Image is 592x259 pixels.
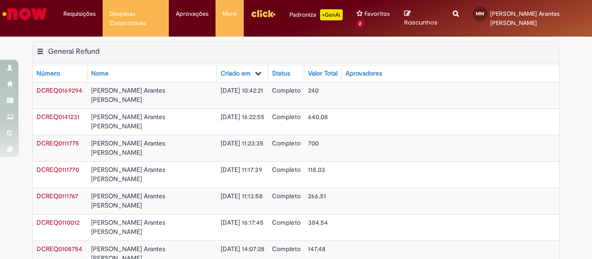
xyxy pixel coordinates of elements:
span: Favoritos [364,9,390,19]
span: 2 [357,20,364,28]
a: Abrir Registro: DCREQ0111775 [37,139,79,147]
span: [PERSON_NAME] Arantes [PERSON_NAME] [91,165,167,183]
p: +GenAi [320,9,343,20]
span: Completo [272,139,301,147]
a: Abrir Registro: DCREQ0110012 [37,218,80,227]
span: Completo [272,113,301,121]
img: ServiceNow [1,5,49,23]
span: DCREQ0108754 [37,245,82,253]
span: More [222,9,237,19]
span: DCREQ0169294 [37,86,82,95]
a: Abrir Registro: DCREQ0108754 [37,245,82,253]
span: [DATE] 11:13:58 [221,192,263,200]
div: Valor Total [308,69,338,78]
a: Abrir Registro: DCREQ0111767 [37,192,78,200]
div: Aprovadores [345,69,382,78]
span: Rascunhos [404,18,438,27]
span: 147,48 [308,245,326,253]
button: General Refund Menu de contexto [37,47,44,59]
a: Rascunhos [404,10,439,27]
span: Completo [272,218,301,227]
span: [PERSON_NAME] Arantes [PERSON_NAME] [91,86,167,104]
span: DCREQ0111770 [37,165,79,174]
span: [PERSON_NAME] Arantes [PERSON_NAME] [490,10,560,27]
span: [PERSON_NAME] Arantes [PERSON_NAME] [91,139,167,157]
span: Despesas Corporativas [110,9,162,28]
span: 384,54 [308,218,328,227]
div: Nome [91,69,109,78]
a: Abrir Registro: DCREQ0111770 [37,165,79,174]
span: [DATE] 16:22:55 [221,113,265,121]
span: [DATE] 16:17:45 [221,218,264,227]
img: click_logo_yellow_360x200.png [251,6,276,20]
span: Completo [272,245,301,253]
span: [DATE] 11:17:39 [221,165,262,174]
span: 640,08 [308,113,328,121]
span: Completo [272,165,301,174]
a: Abrir Registro: DCREQ0169294 [37,86,82,95]
span: MM [476,11,484,17]
span: 266,51 [308,192,326,200]
span: Completo [272,86,301,95]
h2: General Refund [48,47,99,56]
span: [PERSON_NAME] Arantes [PERSON_NAME] [91,218,167,236]
span: Aprovações [176,9,209,19]
div: Número [37,69,60,78]
span: [DATE] 14:07:28 [221,245,265,253]
span: Requisições [63,9,96,19]
span: DCREQ0110012 [37,218,80,227]
span: [PERSON_NAME] Arantes [PERSON_NAME] [91,113,167,130]
div: Status [272,69,290,78]
span: Completo [272,192,301,200]
span: 118,03 [308,165,325,174]
span: [DATE] 10:42:21 [221,86,263,95]
span: DCREQ0141231 [37,113,80,121]
span: 700 [308,139,319,147]
span: DCREQ0111767 [37,192,78,200]
span: [PERSON_NAME] Arantes [PERSON_NAME] [91,192,167,209]
div: Padroniza [290,9,343,20]
a: Abrir Registro: DCREQ0141231 [37,113,80,121]
span: [DATE] 11:23:35 [221,139,264,147]
span: 240 [308,86,319,95]
div: Criado em [221,69,251,78]
span: DCREQ0111775 [37,139,79,147]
